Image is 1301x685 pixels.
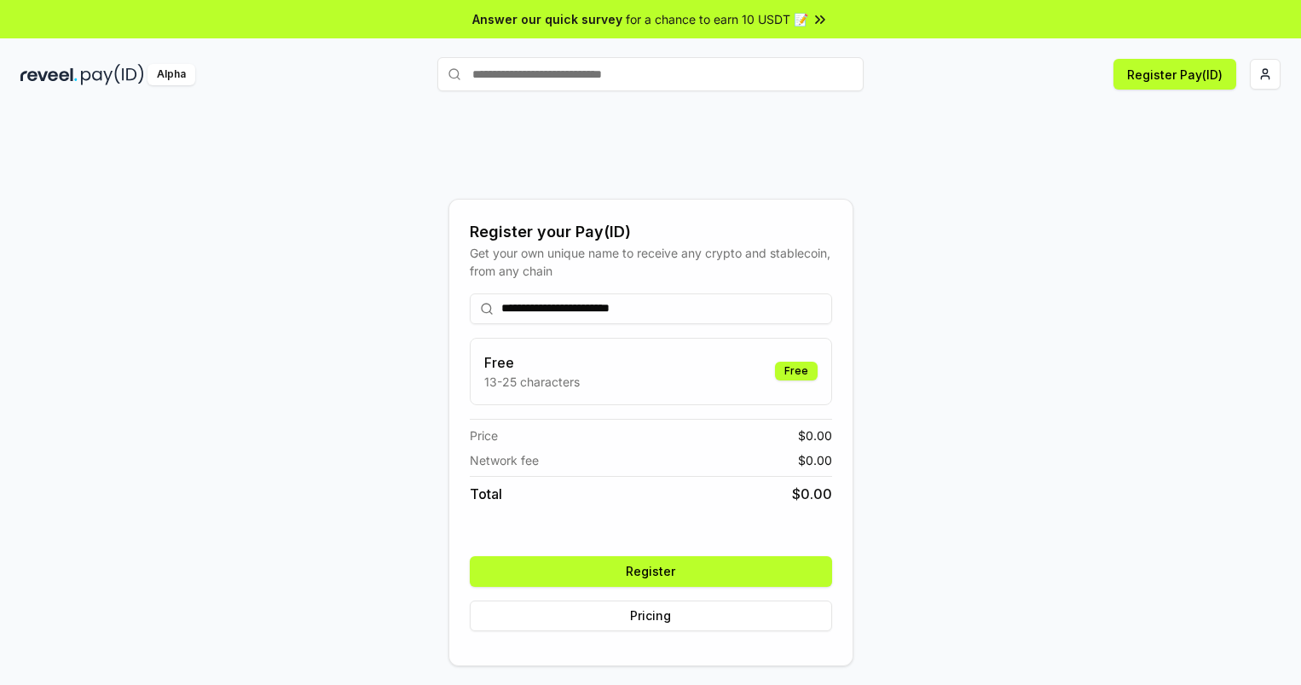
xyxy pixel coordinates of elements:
[81,64,144,85] img: pay_id
[775,362,818,380] div: Free
[1113,59,1236,90] button: Register Pay(ID)
[470,484,502,504] span: Total
[798,451,832,469] span: $ 0.00
[484,352,580,373] h3: Free
[484,373,580,391] p: 13-25 characters
[470,220,832,244] div: Register your Pay(ID)
[626,10,808,28] span: for a chance to earn 10 USDT 📝
[470,556,832,587] button: Register
[470,601,832,631] button: Pricing
[470,451,539,469] span: Network fee
[472,10,622,28] span: Answer our quick survey
[20,64,78,85] img: reveel_dark
[470,244,832,280] div: Get your own unique name to receive any crypto and stablecoin, from any chain
[470,427,498,444] span: Price
[798,427,832,444] span: $ 0.00
[147,64,195,85] div: Alpha
[792,484,832,504] span: $ 0.00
